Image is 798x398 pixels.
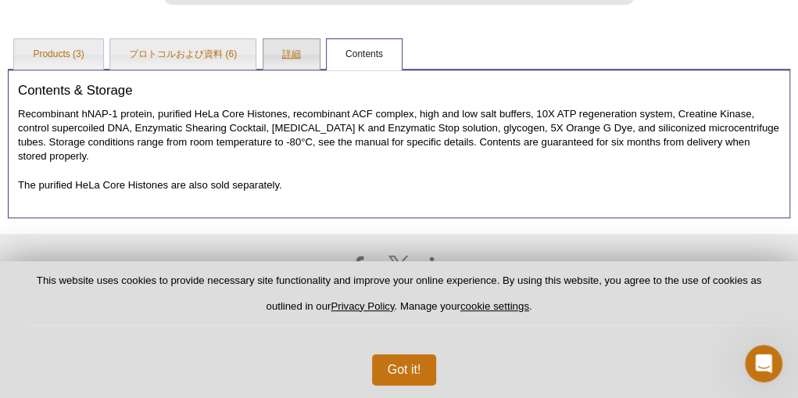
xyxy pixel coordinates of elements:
h3: Contents & Storage [18,83,780,99]
a: Products (3) [14,39,102,70]
a: 詳細 [263,39,320,70]
iframe: Intercom live chat [745,345,782,382]
p: The purified HeLa Core Histones are also sold separately. [18,178,780,192]
button: cookie settings [460,300,529,312]
button: Got it! [372,354,437,385]
a: Contents [327,39,402,70]
p: This website uses cookies to provide necessary site functionality and improve your online experie... [25,274,773,326]
p: Recombinant hNAP-1 protein, purified HeLa Core Histones, recombinant ACF complex, high and low sa... [18,107,780,163]
a: Privacy Policy [331,300,394,312]
a: プロトコルおよび資料 (6) [110,39,256,70]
